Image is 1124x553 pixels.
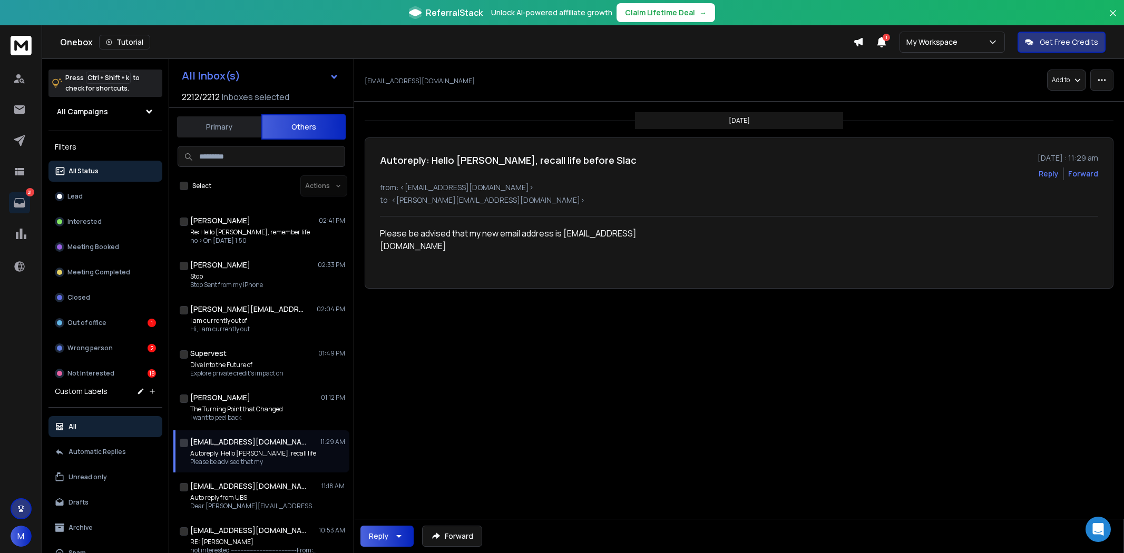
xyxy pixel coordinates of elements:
button: Reply [1039,169,1059,179]
p: Wrong person [67,344,113,352]
h1: [EMAIL_ADDRESS][DOMAIN_NAME] [190,525,306,536]
div: Onebox [60,35,853,50]
button: All Campaigns [48,101,162,122]
span: → [699,7,707,18]
div: 1 [148,319,156,327]
div: 2 [148,344,156,352]
span: Ctrl + Shift + k [86,72,131,84]
label: Select [192,182,211,190]
p: Lead [67,192,83,201]
p: Dear [PERSON_NAME][EMAIL_ADDRESS][DOMAIN_NAME] Re: Recipient Address [190,502,317,510]
button: Claim Lifetime Deal→ [617,3,715,22]
p: Automatic Replies [69,448,126,456]
p: Drafts [69,498,89,507]
button: Unread only [48,467,162,488]
p: Please be advised that my [190,458,316,466]
p: All Status [69,167,99,175]
p: Hi, I am currently out [190,325,250,333]
button: Reply [360,526,414,547]
p: Autoreply: Hello [PERSON_NAME], recall life [190,449,316,458]
p: Auto reply from UBS [190,493,317,502]
button: Automatic Replies [48,441,162,462]
p: I want to peel back [190,413,283,422]
p: 11:18 AM [321,482,345,490]
span: 1 [883,34,890,41]
p: 02:04 PM [317,305,345,313]
button: Lead [48,186,162,207]
p: no > On [DATE] 1:50 [190,236,310,245]
span: 2212 / 2212 [182,91,220,103]
button: Others [261,114,346,140]
p: to: <[PERSON_NAME][EMAIL_ADDRESS][DOMAIN_NAME]> [380,195,1098,205]
p: Meeting Completed [67,268,130,276]
p: Get Free Credits [1040,37,1098,47]
p: Stop Sent from my iPhone [190,281,263,289]
p: Meeting Booked [67,243,119,251]
h1: [EMAIL_ADDRESS][DOMAIN_NAME] [190,437,306,447]
button: Get Free Credits [1018,32,1106,53]
h1: Supervest [190,348,227,359]
p: [DATE] : 11:29 am [1038,153,1098,163]
p: 02:33 PM [318,261,345,269]
p: Unread only [69,473,107,481]
div: Reply [369,531,388,541]
p: Dive Into the Future of [190,361,284,369]
h1: All Campaigns [57,106,108,117]
button: Meeting Completed [48,262,162,283]
h1: [PERSON_NAME] [190,392,250,403]
p: Closed [67,293,90,302]
p: My Workspace [906,37,962,47]
h1: [PERSON_NAME][EMAIL_ADDRESS][DOMAIN_NAME] [190,304,306,314]
button: Drafts [48,492,162,513]
button: All Status [48,161,162,182]
button: Interested [48,211,162,232]
p: Press to check for shortcuts. [65,73,140,94]
p: Add to [1052,76,1070,84]
p: The Turning Point that Changed [190,405,283,413]
button: Out of office1 [48,312,162,333]
h1: [PERSON_NAME] [190,215,250,226]
p: 11:29 AM [320,438,345,446]
span: ReferralStack [426,6,483,19]
h3: Custom Labels [55,386,107,397]
button: Archive [48,517,162,538]
button: Closed [48,287,162,308]
p: Explore private credit's impact on [190,369,284,378]
button: Not Interested18 [48,363,162,384]
button: Primary [177,115,261,139]
h1: [PERSON_NAME] [190,260,250,270]
p: 21 [26,188,34,196]
p: Out of office [67,319,106,327]
h1: Autoreply: Hello [PERSON_NAME], recall life before Slac [380,153,637,167]
button: M [11,526,32,547]
p: [EMAIL_ADDRESS][DOMAIN_NAME] [365,77,475,85]
p: 01:12 PM [321,393,345,402]
p: Re: Hello [PERSON_NAME], remember life [190,228,310,236]
div: Open Intercom Messenger [1086,517,1111,542]
button: All [48,416,162,437]
h1: All Inbox(s) [182,71,240,81]
div: Forward [1068,169,1098,179]
p: I am currently out of [190,317,250,325]
h3: Filters [48,140,162,154]
p: 10:53 AM [319,526,345,535]
a: 21 [9,192,30,213]
button: Wrong person2 [48,338,162,359]
p: 01:49 PM [318,349,345,358]
div: Please be advised that my new email address is [EMAIL_ADDRESS][DOMAIN_NAME] [380,227,696,273]
p: [DATE] [729,116,750,125]
h1: [EMAIL_ADDRESS][DOMAIN_NAME] [190,481,306,491]
button: All Inbox(s) [173,65,347,86]
p: RE: [PERSON_NAME] [190,538,317,546]
button: Meeting Booked [48,236,162,258]
p: 02:41 PM [319,216,345,225]
p: from: <[EMAIL_ADDRESS][DOMAIN_NAME]> [380,182,1098,193]
button: Tutorial [99,35,150,50]
button: Forward [422,526,482,547]
p: All [69,422,76,431]
div: 18 [148,369,156,378]
p: Unlock AI-powered affiliate growth [491,7,612,18]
